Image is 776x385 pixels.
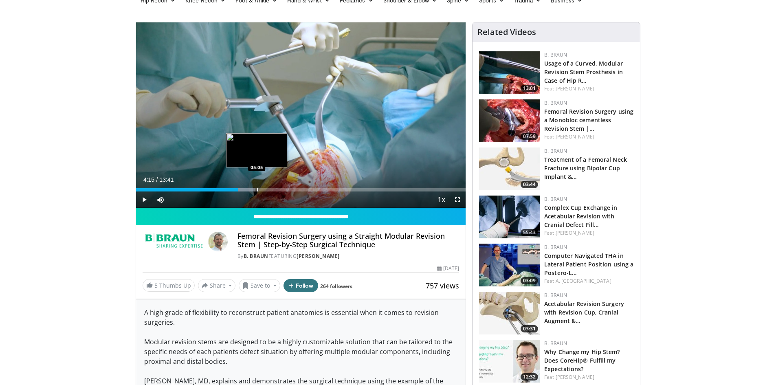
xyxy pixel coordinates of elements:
[544,204,617,229] a: Complex Cup Exchange in Acetabular Revision with Cranial Defect Fill…
[426,281,459,290] span: 757 views
[239,279,280,292] button: Save to
[297,253,340,260] a: [PERSON_NAME]
[521,181,538,188] span: 03:44
[320,283,352,290] a: 264 followers
[556,229,594,236] a: [PERSON_NAME]
[479,244,540,286] img: 11fc43c8-c25e-4126-ac60-c8374046ba21.jpg.150x105_q85_crop-smart_upscale.jpg
[544,340,567,347] a: B. Braun
[544,51,567,58] a: B. Braun
[544,229,633,237] div: Feat.
[556,277,611,284] a: A. [GEOGRAPHIC_DATA]
[544,156,627,180] a: Treatment of a Femoral Neck Fracture using Bipolar Cup Implant &…
[521,277,538,284] span: 03:09
[521,373,538,381] span: 12:32
[544,59,623,84] a: Usage of a Curved, Modular Revision Stem Prosthesis in Case of Hip R…
[544,300,624,325] a: Acetabular Revision Surgery with Revision Cup, Cranial Augment &…
[479,147,540,190] a: 03:44
[479,244,540,286] a: 03:09
[544,196,567,202] a: B. Braun
[544,244,567,251] a: B. Braun
[479,340,540,383] a: 12:32
[544,85,633,92] div: Feat.
[544,108,633,132] a: Femoral Revision Surgery using a Monobloc cementless Revision Stem |…
[244,253,268,260] a: B. Braun
[544,252,633,277] a: Computer Navigated THA in Lateral Patient Position using a Postero-L…
[156,176,158,183] span: /
[159,176,174,183] span: 13:41
[226,133,287,167] img: image.jpeg
[437,265,459,272] div: [DATE]
[479,99,540,142] img: 97950487-ad54-47b6-9334-a8a64355b513.150x105_q85_crop-smart_upscale.jpg
[152,191,169,208] button: Mute
[143,232,205,251] img: B. Braun
[198,279,236,292] button: Share
[433,191,449,208] button: Playback Rate
[521,85,538,92] span: 13:01
[544,99,567,106] a: B. Braun
[136,188,466,191] div: Progress Bar
[479,196,540,238] img: 8b64c0ca-f349-41b4-a711-37a94bb885a5.jpg.150x105_q85_crop-smart_upscale.jpg
[479,196,540,238] a: 55:43
[556,374,594,381] a: [PERSON_NAME]
[479,340,540,383] img: 91b111a7-5173-4914-9915-8ee52757365d.jpg.150x105_q85_crop-smart_upscale.jpg
[521,229,538,236] span: 55:43
[136,22,466,208] video-js: Video Player
[479,292,540,334] img: 44575493-eacc-451e-831c-71696420bc06.150x105_q85_crop-smart_upscale.jpg
[544,374,633,381] div: Feat.
[479,51,540,94] img: 3f0fddff-fdec-4e4b-bfed-b21d85259955.150x105_q85_crop-smart_upscale.jpg
[237,232,459,249] h4: Femoral Revision Surgery using a Straight Modular Revision Stem | Step-by-Step Surgical Technique
[544,348,620,373] a: Why Change my Hip Stem? Does CoreHip® Fulfill my Expectations?
[237,253,459,260] div: By FEATURING
[544,292,567,299] a: B. Braun
[136,191,152,208] button: Play
[521,325,538,332] span: 03:31
[521,133,538,140] span: 07:59
[477,27,536,37] h4: Related Videos
[479,147,540,190] img: dd541074-bb98-4b7d-853b-83c717806bb5.jpg.150x105_q85_crop-smart_upscale.jpg
[208,232,228,251] img: Avatar
[544,277,633,285] div: Feat.
[556,133,594,140] a: [PERSON_NAME]
[479,51,540,94] a: 13:01
[284,279,319,292] button: Follow
[556,85,594,92] a: [PERSON_NAME]
[143,176,154,183] span: 4:15
[544,133,633,141] div: Feat.
[449,191,466,208] button: Fullscreen
[479,99,540,142] a: 07:59
[154,282,158,289] span: 5
[143,279,195,292] a: 5 Thumbs Up
[479,292,540,334] a: 03:31
[544,147,567,154] a: B. Braun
